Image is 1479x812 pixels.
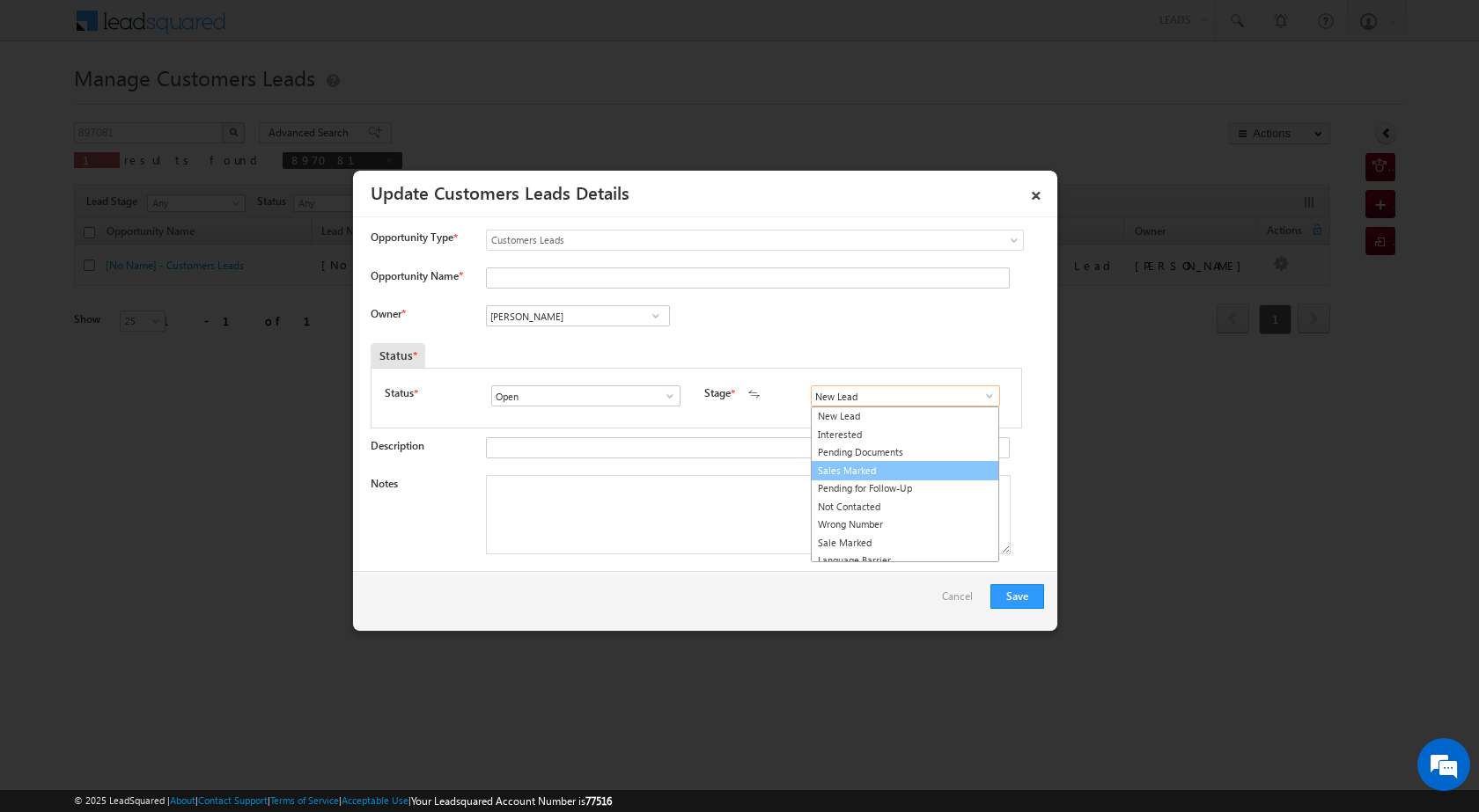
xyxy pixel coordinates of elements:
[371,477,398,490] label: Notes
[486,305,670,326] input: Type to Search
[812,426,998,444] a: Interested
[811,461,999,481] a: Sales Marked
[812,534,998,552] a: Sale Marked
[811,385,1000,406] input: Type to Search
[385,385,414,401] label: Status
[704,385,731,401] label: Stage
[942,584,982,618] a: Cancel
[812,498,998,516] a: Not Contacted
[654,387,676,405] a: Show All Items
[23,163,321,527] textarea: Type your message and hit 'Enter'
[371,343,425,368] div: Status
[371,307,405,320] label: Owner
[411,794,612,808] span: Your Leadsquared Account Number is
[239,542,320,566] em: Start Chat
[371,179,629,204] a: Update Customers Leads Details
[486,230,1024,251] a: Customers Leads
[812,479,998,498] a: Pending for Follow-Up
[644,307,666,325] a: Show All Items
[812,443,998,462] a: Pending Documents
[289,9,331,51] div: Minimize live chat window
[92,92,296,115] div: Chat with us now
[585,794,612,808] span: 77516
[487,232,952,248] span: Customers Leads
[812,552,998,570] a: Language Barrier
[342,794,408,806] a: Acceptable Use
[371,269,462,282] label: Opportunity Name
[812,407,998,426] a: New Lead
[170,794,195,806] a: About
[812,516,998,534] a: Wrong Number
[270,794,339,806] a: Terms of Service
[1021,177,1051,208] a: ×
[198,794,268,806] a: Contact Support
[30,92,74,115] img: d_60004797649_company_0_60004797649
[974,387,996,405] a: Show All Items
[371,439,424,452] label: Description
[74,793,612,809] span: © 2025 LeadSquared | | | | |
[371,230,453,245] span: Opportunity Type
[990,584,1044,609] button: Save
[491,385,681,406] input: Type to Search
